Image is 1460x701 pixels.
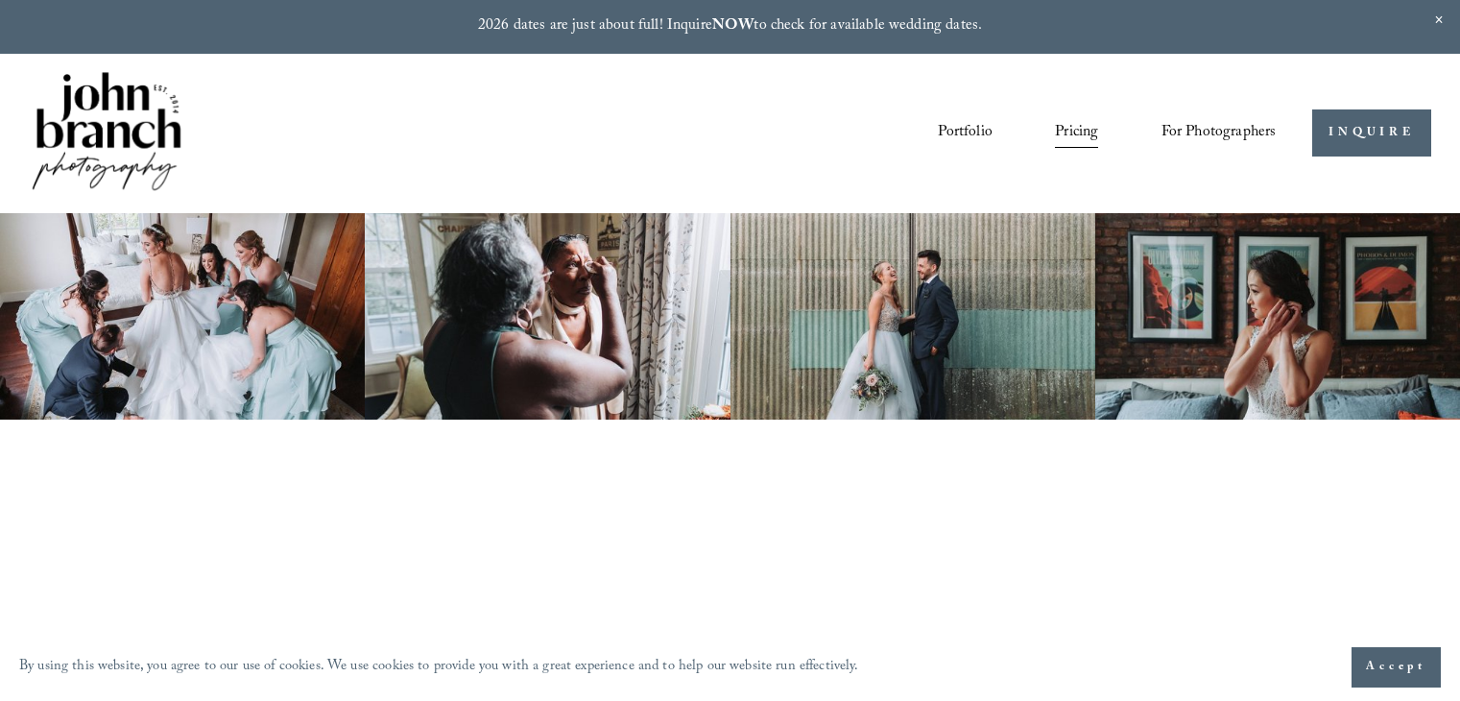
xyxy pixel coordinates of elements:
a: INQUIRE [1312,109,1430,157]
img: A bride and groom standing together, laughing, with the bride holding a bouquet in front of a cor... [730,213,1095,420]
p: By using this website, you agree to our use of cookies. We use cookies to provide you with a grea... [19,654,859,682]
span: Accept [1366,658,1426,677]
a: Pricing [1055,117,1098,150]
a: folder dropdown [1161,117,1277,150]
img: Bride adjusting earring in front of framed posters on a brick wall. [1095,213,1460,420]
img: Woman applying makeup to another woman near a window with floral curtains and autumn flowers. [365,213,730,420]
span: For Photographers [1161,118,1277,148]
button: Accept [1352,647,1441,688]
img: John Branch IV Photography [29,68,184,198]
a: Portfolio [938,117,992,150]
